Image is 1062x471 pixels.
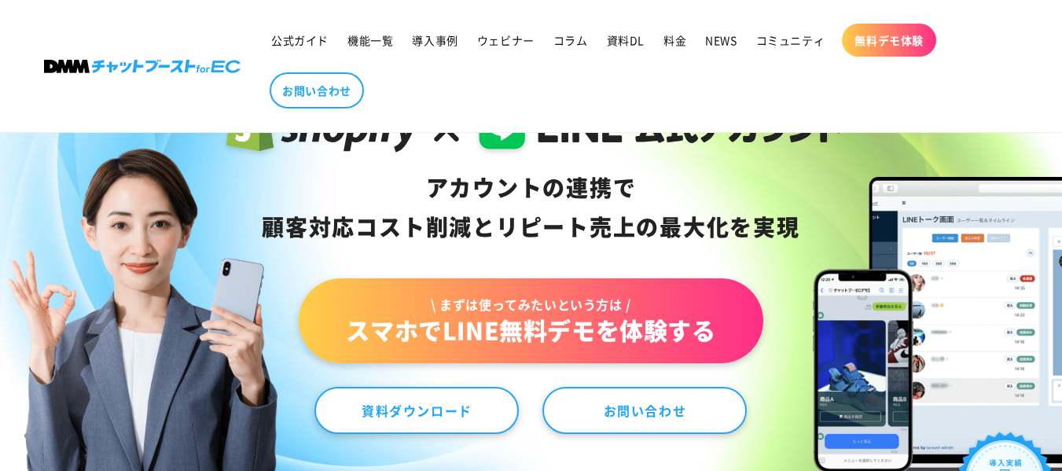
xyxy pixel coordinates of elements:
span: 導入事例 [412,33,458,47]
span: コラム [553,33,588,47]
a: ウェビナー [468,24,544,57]
span: 料金 [663,33,686,47]
span: \ まずは使ってみたいという方は / [346,296,715,313]
a: 資料DL [597,24,654,57]
span: 機能一覧 [347,33,393,47]
a: 料金 [654,24,696,57]
a: NEWS [696,24,746,57]
span: コミュニティ [756,33,825,47]
span: 無料デモ体験 [854,33,924,47]
a: 機能一覧 [338,24,402,57]
img: 株式会社DMM Boost [44,60,241,73]
span: 公式ガイド [271,33,329,47]
a: \ まずは使ってみたいという方は /スマホでLINE無料デモを体験する [299,278,763,363]
span: NEWS [705,33,737,47]
div: アカウントの連携で 顧客対応コスト削減と リピート売上の 最大化を実現 [219,168,843,247]
span: 資料DL [607,33,645,47]
a: 資料ダウンロード [314,387,519,434]
a: 導入事例 [402,24,467,57]
a: 公式ガイド [262,24,338,57]
a: お問い合わせ [542,387,747,434]
a: コミュニティ [747,24,835,57]
a: 無料デモ体験 [842,24,936,57]
a: お問い合わせ [270,72,364,109]
a: コラム [544,24,597,57]
span: ウェビナー [477,33,535,47]
span: お問い合わせ [282,83,351,98]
